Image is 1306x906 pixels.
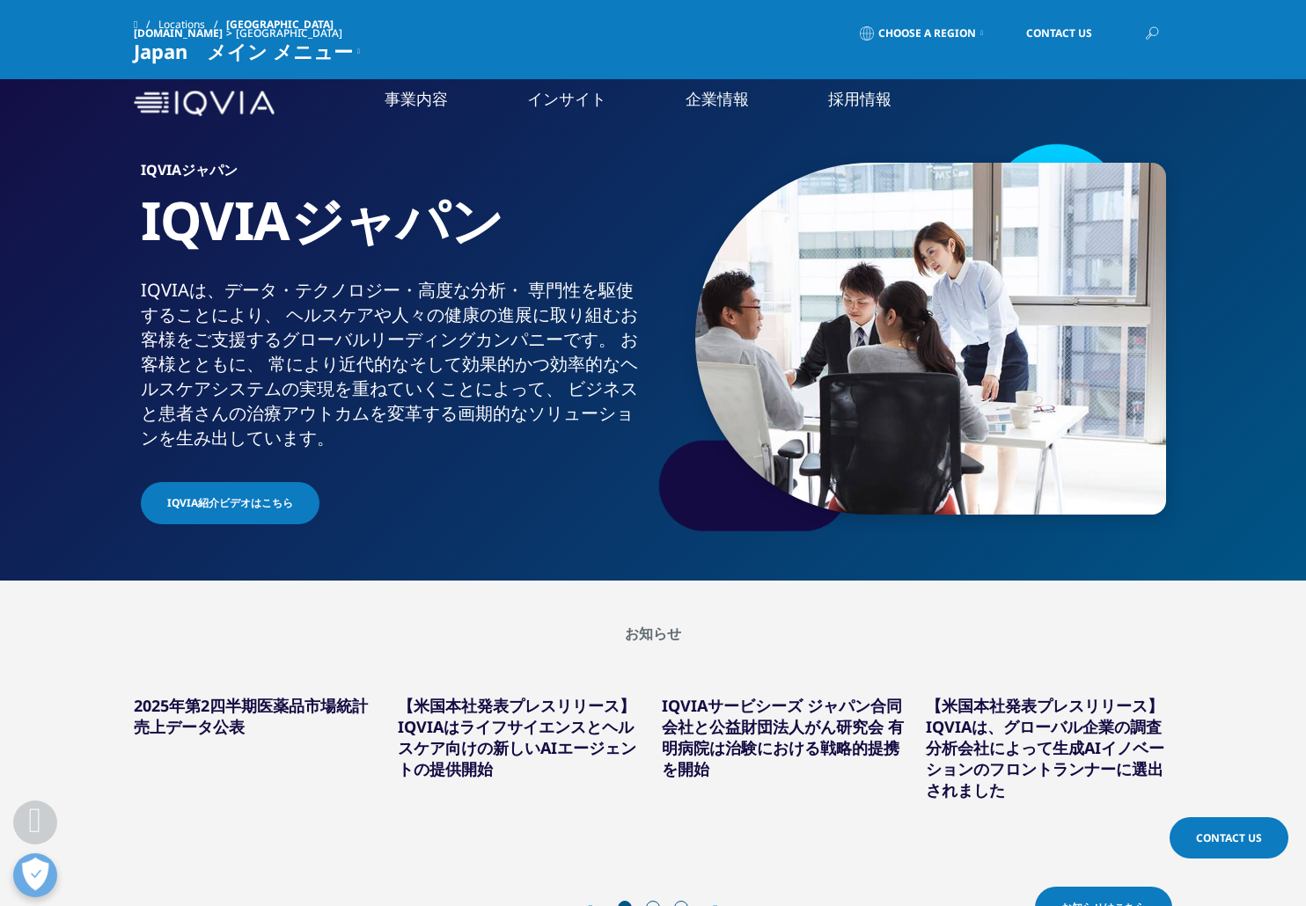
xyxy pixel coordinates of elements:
a: Contact Us [1000,13,1119,54]
div: 4 / 12 [926,677,1172,822]
div: [GEOGRAPHIC_DATA] [236,26,349,40]
a: IQVIA紹介ビデオはこちら [141,482,319,524]
a: 2025年第2四半期医薬品市場統計売上データ公表 [134,695,368,737]
div: 1 / 12 [134,677,380,822]
a: [DOMAIN_NAME] [134,26,223,40]
span: Choose a Region [878,26,976,40]
span: Contact Us [1196,830,1262,845]
nav: Primary [282,62,1172,145]
a: 企業情報 [686,88,749,110]
a: インサイト [527,88,606,110]
div: 3 / 12 [662,677,908,822]
img: 873_asian-businesspeople-meeting-in-office.jpg [695,163,1166,515]
a: 採用情報 [828,88,891,110]
div: IQVIAは、​データ・​テクノロジー・​高度な​分析・​ 専門性を​駆使する​ことに​より、​ ヘルスケアや​人々の​健康の​進展に​取り組む​お客様を​ご支援​する​グローバル​リーディング... [141,278,647,450]
a: IQVIAサービシーズ ジャパン合同会社と公益財団法人がん研究会 有明病院は治験における戦略的提携を開始 [662,695,904,779]
a: 事業内容 [385,88,448,110]
span: IQVIA紹介ビデオはこちら [167,495,293,511]
a: 【米国本社発表プレスリリース】IQVIAは、グローバル企業の調査分析会社によって生成AIイノベーションのフロントランナーに選出されました [926,695,1164,800]
h6: IQVIAジャパン [141,163,647,187]
div: 2 / 12 [398,677,644,822]
span: Contact Us [1026,28,1092,39]
h2: お知らせ [134,625,1172,642]
a: Contact Us [1170,817,1288,859]
h1: IQVIAジャパン [141,187,647,278]
a: 【米国本社発表プレスリリース】IQVIAはライフサイエンスとヘルスケア向けの新しいAIエージェントの提供開始 [398,695,636,779]
button: 優先設定センターを開く [13,853,57,897]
